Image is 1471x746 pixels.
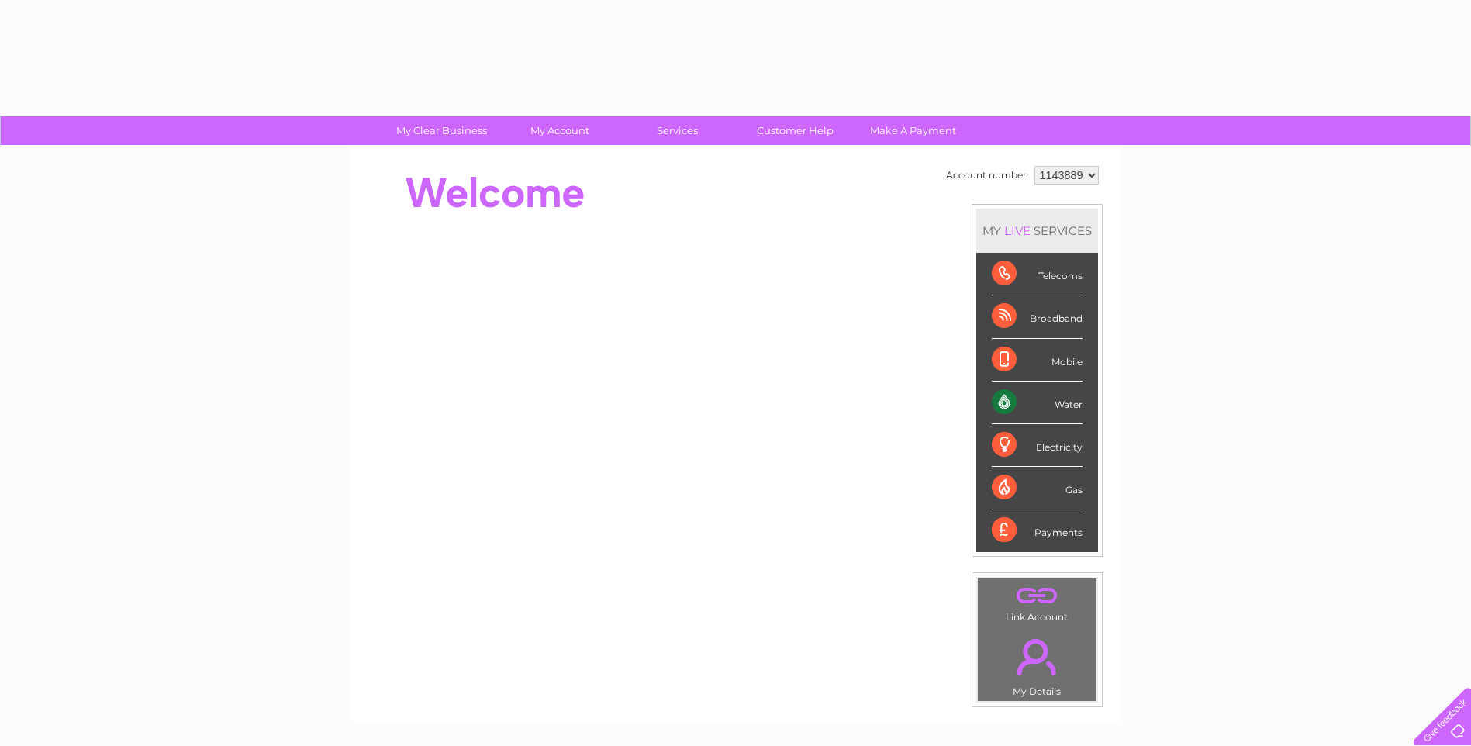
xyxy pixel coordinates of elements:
td: Account number [942,162,1031,188]
div: LIVE [1001,223,1034,238]
a: Services [613,116,741,145]
div: Payments [992,509,1083,551]
a: . [982,582,1093,610]
div: Electricity [992,424,1083,467]
a: . [982,630,1093,684]
div: Telecoms [992,253,1083,295]
a: My Account [496,116,623,145]
div: Broadband [992,295,1083,338]
a: Customer Help [731,116,859,145]
a: Make A Payment [849,116,977,145]
td: Link Account [977,578,1097,627]
td: My Details [977,626,1097,702]
div: Water [992,382,1083,424]
div: Gas [992,467,1083,509]
div: Mobile [992,339,1083,382]
div: MY SERVICES [976,209,1098,253]
a: My Clear Business [378,116,506,145]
